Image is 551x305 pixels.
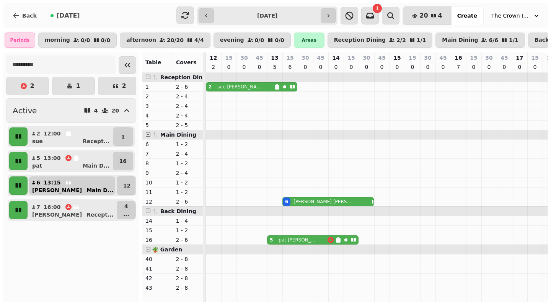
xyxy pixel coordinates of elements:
p: 15 [470,54,477,62]
p: 30 [424,54,431,62]
p: 6 [36,179,41,186]
button: Reception Dining2/21/1 [328,33,432,48]
p: ... [123,210,129,218]
p: 0 [409,63,416,71]
p: 2 - 4 [176,112,201,119]
p: 2 [210,63,217,71]
span: The Crown Inn [491,12,530,20]
button: 2 [98,77,141,95]
p: 16 [145,236,170,244]
p: 15 [286,54,293,62]
p: 0 [256,63,262,71]
p: 2 - 4 [176,169,201,177]
p: morning [45,37,70,43]
span: Back [22,13,37,18]
p: 15 [225,54,232,62]
button: 4... [117,201,136,219]
p: 4 [145,112,170,119]
p: 2 - 4 [176,93,201,100]
p: 11 [145,188,170,196]
button: [DATE] [44,7,86,25]
button: 1 [113,127,133,146]
p: 0 [532,63,538,71]
p: 2 - 4 [176,102,201,110]
p: 0 [241,63,247,71]
p: 0 [379,63,385,71]
p: 2 [30,83,34,89]
button: morning0/00/0 [38,33,117,48]
button: Collapse sidebar [119,56,136,74]
p: 9 [145,169,170,177]
button: 513:00patMain D... [29,152,111,170]
button: afternoon20/204/4 [120,33,210,48]
p: 0 [364,63,370,71]
span: [DATE] [57,13,80,19]
button: 204 [403,7,451,25]
p: 1 - 4 [176,217,201,225]
p: sue [32,137,43,145]
p: 20 / 20 [167,38,184,43]
p: 16 [455,54,462,62]
p: 1 - 2 [176,160,201,167]
p: 43 [145,284,170,292]
p: 1 - 2 [176,140,201,148]
p: 15 [393,54,401,62]
button: 2 [6,77,49,95]
p: Reception Dining [334,37,386,43]
p: 0 [486,63,492,71]
p: 12 [123,182,130,189]
button: 12 [117,176,137,195]
p: 0 [348,63,354,71]
span: Table [145,59,161,65]
p: 0 [226,63,232,71]
div: 5 [270,237,273,243]
p: 0 [501,63,507,71]
p: afternoon [126,37,156,43]
span: 1 [376,7,379,10]
p: 0 / 0 [81,38,90,43]
p: 7 [36,203,41,211]
p: Recept ... [83,137,110,145]
p: 4 / 4 [194,38,204,43]
span: 🍴 Back Dining [152,208,196,214]
p: 12 [210,54,217,62]
p: 2 - 6 [176,198,201,206]
p: 2 - 6 [176,236,201,244]
p: 0 / 0 [101,38,111,43]
p: 1 [76,83,80,89]
span: 🍴 Reception Dining [152,74,212,80]
button: Back [6,7,43,25]
div: Chat Widget [513,268,551,305]
p: 17 [516,54,523,62]
p: 0 [394,63,400,71]
button: 716:00[PERSON_NAME]Recept... [29,201,115,219]
span: 🍴 Main Dining [152,132,196,138]
p: 4 [123,202,129,210]
p: 2 [145,93,170,100]
span: 20 [419,13,428,19]
p: 14 [332,54,339,62]
p: Main D ... [83,162,110,170]
p: 1 - 2 [176,179,201,186]
button: The Crown Inn [487,9,545,23]
p: 15 [409,54,416,62]
p: 0 / 0 [275,38,284,43]
p: 45 [500,54,508,62]
button: 212:00sueRecept... [29,127,111,146]
p: 1 [121,133,125,140]
p: 30 [485,54,492,62]
p: 2 / 2 [396,38,406,43]
p: 6 [145,140,170,148]
p: Recept ... [86,211,114,219]
p: 4 [94,108,98,113]
p: 0 [425,63,431,71]
span: Covers [176,59,197,65]
p: 6 [287,63,293,71]
p: 1 - 2 [176,188,201,196]
p: 7 [145,150,170,158]
p: 15 [145,227,170,234]
p: 45 [378,54,385,62]
p: 12:00 [44,130,61,137]
p: 10 [145,179,170,186]
p: 13:00 [44,154,61,162]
